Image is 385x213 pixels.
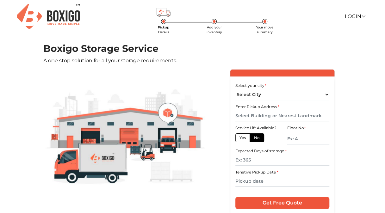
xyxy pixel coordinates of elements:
p: A one stop solution for all your storage requirements. [43,57,342,64]
input: Select Building or Nearest Landmark [235,110,329,121]
input: Pickup date [235,176,329,187]
label: Enter Pickup Address [235,104,279,110]
a: Login [345,13,365,19]
span: Your move summary [256,25,273,34]
input: Get Free Quote [235,197,329,209]
img: Boxigo [17,4,80,29]
label: No [250,133,264,142]
label: Select your city [235,83,266,88]
span: Pickup Details [158,25,169,34]
label: Yes [235,133,250,142]
label: Service Lift Available? [235,125,276,131]
label: Expected Days of storage [235,148,286,154]
label: Tenative Pickup Date [235,169,278,175]
label: Floor No [287,125,305,131]
input: Ex: 4 [287,133,329,144]
input: Ex: 365 [235,155,329,166]
h1: Boxigo Storage Service [43,43,342,54]
span: Add your inventory [206,25,222,34]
